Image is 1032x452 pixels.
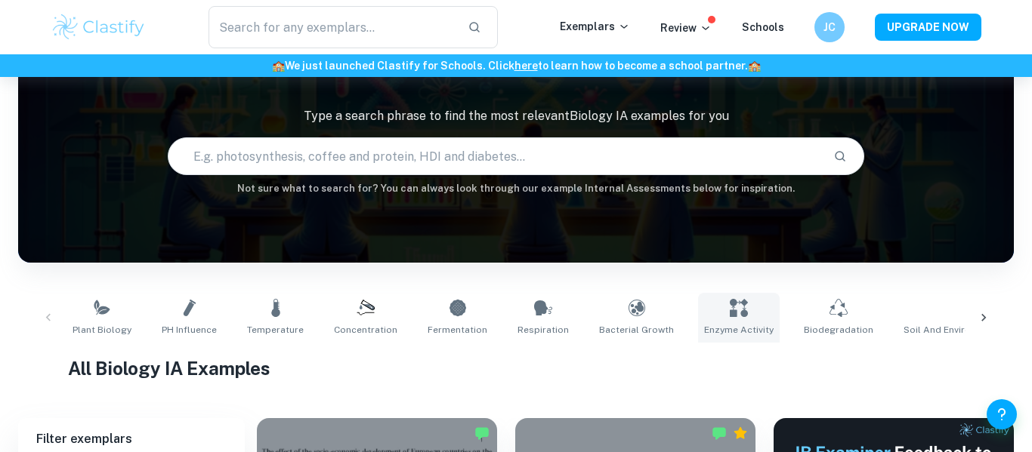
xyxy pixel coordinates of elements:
img: Marked [474,426,490,441]
p: Type a search phrase to find the most relevant Biology IA examples for you [18,107,1014,125]
span: Enzyme Activity [704,323,774,337]
input: E.g. photosynthesis, coffee and protein, HDI and diabetes... [168,135,822,177]
span: Concentration [334,323,397,337]
button: JC [814,12,845,42]
button: Help and Feedback [987,399,1017,429]
img: Clastify logo [51,12,147,42]
h6: We just launched Clastify for Schools. Click to learn how to become a school partner. [3,57,1029,74]
span: Biodegradation [804,323,873,337]
p: Review [660,20,712,36]
span: 🏫 [748,60,761,72]
h6: JC [821,19,839,35]
h1: All Biology IA Examples [68,355,964,382]
p: Exemplars [560,18,630,35]
span: 🏫 [272,60,285,72]
span: pH Influence [162,323,217,337]
button: UPGRADE NOW [875,14,981,41]
span: Temperature [247,323,304,337]
span: Respiration [518,323,569,337]
h6: Not sure what to search for? You can always look through our example Internal Assessments below f... [18,181,1014,196]
button: Search [827,143,853,169]
a: here [514,60,538,72]
div: Premium [733,426,748,441]
img: Marked [712,426,727,441]
span: Fermentation [428,323,487,337]
a: Schools [742,21,784,33]
span: Bacterial Growth [599,323,674,337]
input: Search for any exemplars... [209,6,456,48]
span: Plant Biology [73,323,131,337]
